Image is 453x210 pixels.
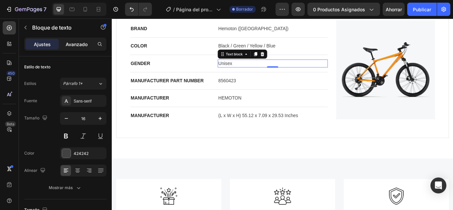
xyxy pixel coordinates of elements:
[386,7,402,12] font: Ahorrar
[8,71,15,76] font: 450
[34,41,51,47] font: Ajustes
[413,7,431,12] font: Publicar
[124,69,251,77] p: 8560423
[124,28,251,36] p: Black / Green / Yellow / Blue
[262,2,377,117] img: Alt Image
[22,89,112,97] p: MANUFACTURER
[43,6,46,13] font: 7
[60,78,106,90] button: Párrafo 1*
[124,48,251,56] p: Unisex
[24,81,36,86] font: Estilos
[3,3,49,16] button: 7
[22,69,112,77] p: MANUFACTURER PART NUMBER
[124,89,251,97] p: HEMOTON
[7,122,14,126] font: Beta
[132,38,154,44] div: Text block
[407,3,437,16] button: Publicar
[24,115,39,120] font: Tamaño
[74,99,92,104] font: Sans-serif
[24,98,37,103] font: Fuente
[125,3,152,16] div: Deshacer/Rehacer
[313,7,365,12] font: 0 productos asignados
[176,7,213,33] font: Página del producto - 28 [PERSON_NAME], 01:10:41
[24,64,50,69] font: Estilo de texto
[112,19,453,210] iframe: Área de diseño
[22,109,112,117] p: MANUFACTURER
[49,185,73,190] font: Mostrar más
[74,151,89,156] font: 424242
[24,151,34,156] font: Color
[63,81,83,86] font: Párrafo 1*
[173,7,175,12] font: /
[124,109,251,117] p: (L x W x H) 55.12 x 7.09 x 29.53 Inches
[32,24,89,32] p: Bloque de texto
[236,7,253,12] font: Borrador
[66,41,88,47] font: Avanzado
[383,3,405,16] button: Ahorrar
[22,48,112,56] p: GENDER
[24,168,37,173] font: Alinear
[430,177,446,193] div: Abrir Intercom Messenger
[24,182,106,194] button: Mostrar más
[32,24,72,31] font: Bloque de texto
[307,3,380,16] button: 0 productos asignados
